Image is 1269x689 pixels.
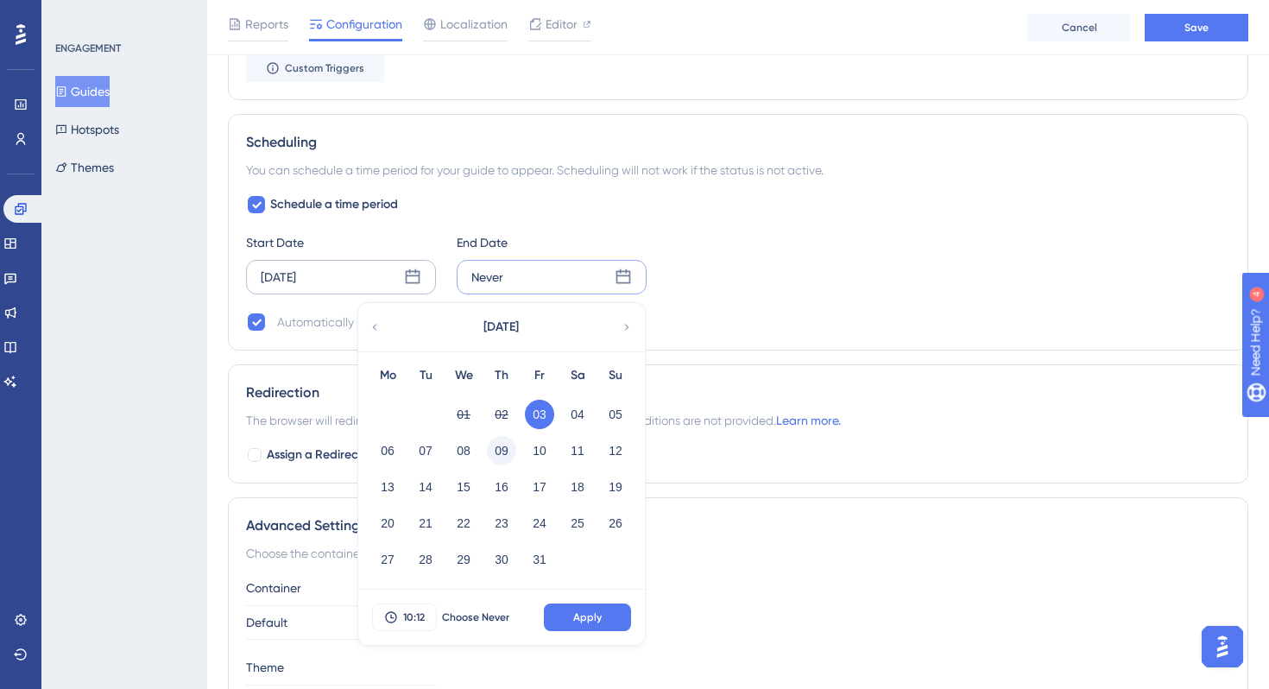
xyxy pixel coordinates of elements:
div: Theme [246,657,1230,678]
button: 13 [373,472,402,502]
div: Su [597,365,634,386]
button: 29 [449,545,478,574]
button: 07 [411,436,440,465]
div: Scheduling [246,132,1230,153]
span: Schedule a time period [270,194,398,215]
span: Custom Triggers [285,61,364,75]
div: Redirection [246,382,1230,403]
button: 23 [487,509,516,538]
button: Save [1145,14,1248,41]
div: Mo [369,365,407,386]
button: 12 [601,436,630,465]
button: 11 [563,436,592,465]
button: 15 [449,472,478,502]
button: 19 [601,472,630,502]
button: 26 [601,509,630,538]
div: Container [246,578,1230,598]
button: 30 [487,545,516,574]
div: Sa [559,365,597,386]
span: Apply [573,610,602,624]
button: Guides [55,76,110,107]
button: 25 [563,509,592,538]
button: 16 [487,472,516,502]
button: Cancel [1027,14,1131,41]
span: Editor [546,14,578,35]
span: Configuration [326,14,402,35]
button: 31 [525,545,554,574]
span: 10:12 [403,610,425,624]
div: We [445,365,483,386]
span: Reports [245,14,288,35]
button: 21 [411,509,440,538]
button: 05 [601,400,630,429]
button: 02 [487,400,516,429]
button: 06 [373,436,402,465]
span: Choose Never [442,610,509,624]
div: Start Date [246,232,436,253]
span: Default [246,612,287,633]
div: Fr [521,365,559,386]
div: Choose the container and theme for the guide. [246,543,1230,564]
button: 17 [525,472,554,502]
div: End Date [457,232,647,253]
button: 03 [525,400,554,429]
button: 18 [563,472,592,502]
button: 20 [373,509,402,538]
span: Assign a Redirection URL [267,445,403,465]
button: 08 [449,436,478,465]
button: [DATE] [414,310,587,344]
button: 28 [411,545,440,574]
button: Apply [544,604,631,631]
a: Learn more. [776,414,841,427]
div: Tu [407,365,445,386]
div: You can schedule a time period for your guide to appear. Scheduling will not work if the status i... [246,160,1230,180]
button: 09 [487,436,516,465]
iframe: UserGuiding AI Assistant Launcher [1196,621,1248,673]
div: Th [483,365,521,386]
button: 24 [525,509,554,538]
div: Automatically set as “Inactive” when the scheduled period is over. [277,312,633,332]
div: [DATE] [261,267,296,288]
button: 10 [525,436,554,465]
button: 27 [373,545,402,574]
span: Localization [440,14,508,35]
span: The browser will redirect to the “Redirection URL” when the Targeting Conditions are not provided. [246,410,841,431]
span: Save [1184,21,1209,35]
span: [DATE] [483,317,519,338]
span: Need Help? [41,4,108,25]
span: Cancel [1062,21,1097,35]
button: Themes [55,152,114,183]
div: 4 [120,9,125,22]
div: Never [471,267,503,288]
button: 22 [449,509,478,538]
div: Advanced Settings [246,515,1230,536]
button: 10:12 [372,604,437,631]
div: ENGAGEMENT [55,41,121,55]
button: Default [246,605,436,640]
button: 14 [411,472,440,502]
button: Custom Triggers [246,54,384,82]
button: 04 [563,400,592,429]
button: Hotspots [55,114,119,145]
button: Choose Never [437,604,515,631]
button: 01 [449,400,478,429]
